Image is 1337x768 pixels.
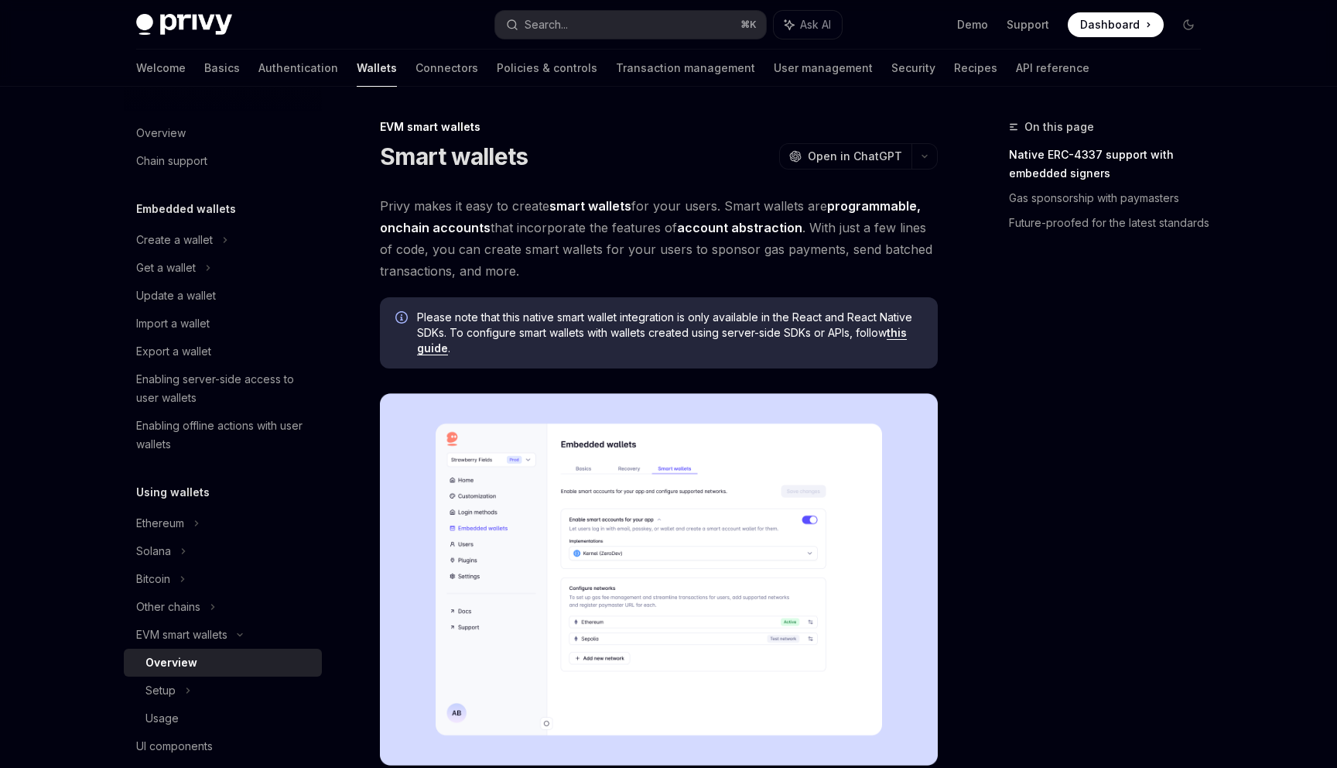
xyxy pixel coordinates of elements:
[1016,50,1089,87] a: API reference
[136,626,227,644] div: EVM smart wallets
[380,119,938,135] div: EVM smart wallets
[124,732,322,760] a: UI components
[204,50,240,87] a: Basics
[124,412,322,458] a: Enabling offline actions with user wallets
[136,124,186,142] div: Overview
[1080,17,1140,33] span: Dashboard
[808,149,902,164] span: Open in ChatGPT
[136,200,236,218] h5: Embedded wallets
[145,709,179,728] div: Usage
[525,15,568,34] div: Search...
[1007,17,1049,33] a: Support
[954,50,997,87] a: Recipes
[549,198,631,214] strong: smart wallets
[891,50,935,87] a: Security
[136,14,232,36] img: dark logo
[417,310,922,356] span: Please note that this native smart wallet integration is only available in the React and React Na...
[124,705,322,732] a: Usage
[740,19,757,31] span: ⌘ K
[136,50,186,87] a: Welcome
[136,259,196,277] div: Get a wallet
[774,50,873,87] a: User management
[145,653,197,672] div: Overview
[124,338,322,365] a: Export a wallet
[1009,211,1213,235] a: Future-proofed for the latest standards
[136,286,216,305] div: Update a wallet
[497,50,597,87] a: Policies & controls
[136,598,200,616] div: Other chains
[145,681,176,700] div: Setup
[495,11,766,39] button: Search...⌘K
[415,50,478,87] a: Connectors
[258,50,338,87] a: Authentication
[616,50,755,87] a: Transaction management
[136,342,211,361] div: Export a wallet
[774,11,842,39] button: Ask AI
[136,737,213,756] div: UI components
[124,310,322,338] a: Import a wallet
[1009,186,1213,211] a: Gas sponsorship with paymasters
[380,393,938,766] img: Sample enable smart wallets
[136,483,210,502] h5: Using wallets
[136,542,171,561] div: Solana
[136,417,313,454] div: Enabling offline actions with user wallets
[779,143,911,170] button: Open in ChatGPT
[136,570,170,588] div: Bitcoin
[136,514,184,533] div: Ethereum
[957,17,988,33] a: Demo
[1176,12,1201,37] button: Toggle dark mode
[395,311,411,327] svg: Info
[124,119,322,147] a: Overview
[124,649,322,677] a: Overview
[1009,142,1213,186] a: Native ERC-4337 support with embedded signers
[1068,12,1164,37] a: Dashboard
[124,147,322,175] a: Chain support
[800,17,831,33] span: Ask AI
[1024,118,1094,136] span: On this page
[380,142,528,170] h1: Smart wallets
[136,231,213,249] div: Create a wallet
[136,152,207,170] div: Chain support
[380,195,938,282] span: Privy makes it easy to create for your users. Smart wallets are that incorporate the features of ...
[124,365,322,412] a: Enabling server-side access to user wallets
[677,220,802,236] a: account abstraction
[357,50,397,87] a: Wallets
[136,370,313,407] div: Enabling server-side access to user wallets
[124,282,322,310] a: Update a wallet
[136,314,210,333] div: Import a wallet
